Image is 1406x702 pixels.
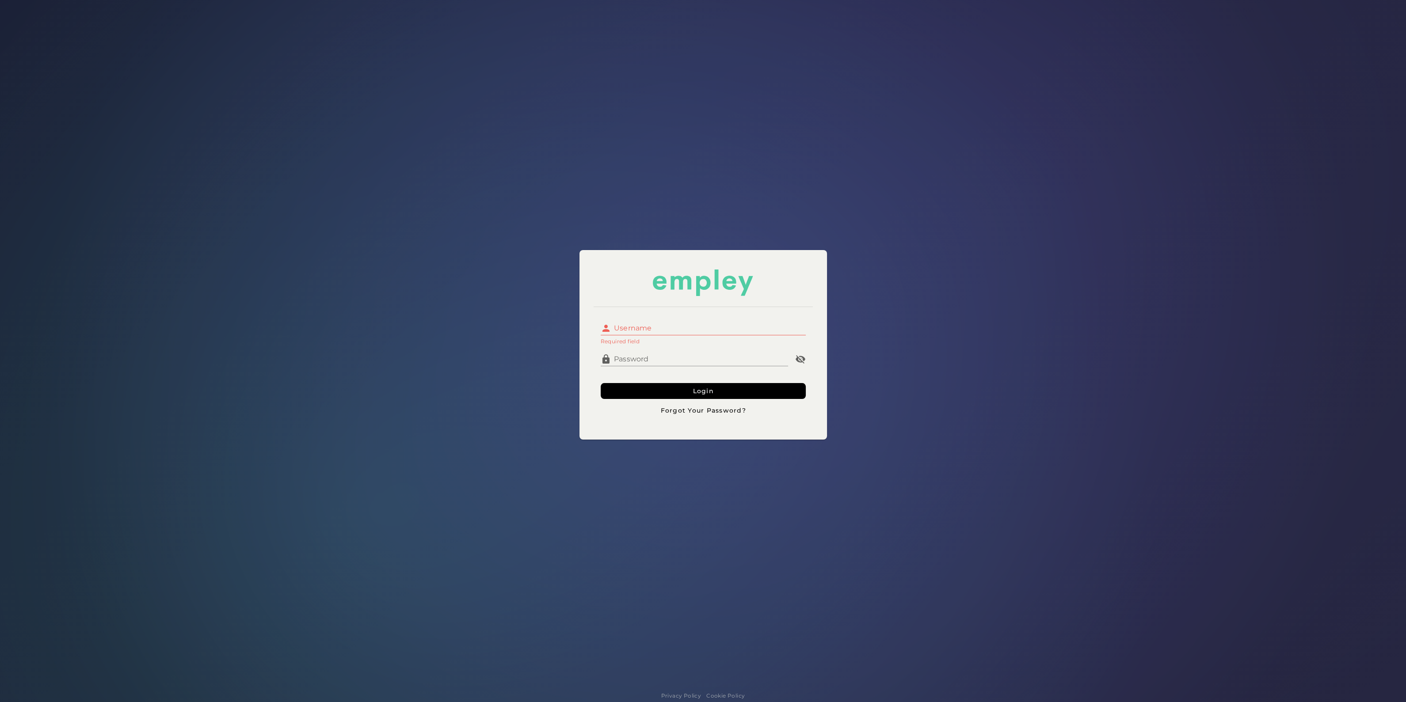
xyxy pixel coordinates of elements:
span: Forgot Your Password? [660,406,746,414]
div: Required field [601,339,806,344]
a: Privacy Policy [661,691,701,700]
a: Cookie Policy [706,691,745,700]
i: Password appended action [795,354,806,364]
button: Login [601,383,806,399]
button: Forgot Your Password? [601,402,806,418]
span: Login [692,387,714,395]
